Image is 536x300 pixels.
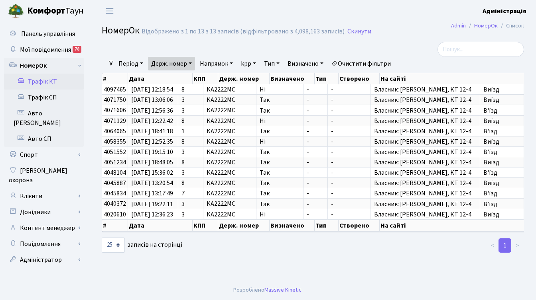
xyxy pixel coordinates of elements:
span: - [307,180,324,186]
span: 4071606 [104,106,126,115]
span: Виїзд [483,138,520,145]
div: 78 [73,46,81,53]
span: Так [260,169,300,176]
a: Контент менеджер [4,220,84,236]
span: 8 [181,138,200,145]
span: KA2222MC [207,127,235,136]
span: [DATE] 15:36:02 [131,169,175,176]
li: Список [498,21,524,30]
span: - [331,159,367,166]
span: [DATE] 19:15:10 [131,149,175,155]
span: В'їзд [483,149,520,155]
a: [PERSON_NAME] охорона [4,163,84,188]
a: Авто СП [4,131,84,147]
a: Держ. номер [148,57,195,70]
span: - [331,118,367,124]
span: Таун [27,4,84,18]
span: - [307,201,324,207]
span: KA2222MC [207,179,235,187]
span: 3 [181,169,200,176]
span: KA2222MC [207,85,235,94]
span: Виїзд [483,118,520,124]
span: 4045834 [104,189,126,198]
span: Так [260,149,300,155]
span: Мої повідомлення [20,45,71,54]
div: Відображено з 1 по 13 з 13 записів (відфільтровано з 4,098,163 записів). [142,28,346,35]
th: Держ. номер [218,220,269,232]
a: kpp [238,57,259,70]
span: KA2222MC [207,117,235,125]
span: KA2222MC [207,168,235,177]
span: 8 [181,86,200,93]
span: - [331,86,367,93]
span: Панель управління [21,29,75,38]
th: Створено [339,73,380,84]
span: Власник: [PERSON_NAME], КТ 12-4 [374,211,477,218]
a: Адміністратор [4,252,84,268]
b: Адміністрація [483,7,526,16]
span: [DATE] 12:36:23 [131,211,175,218]
span: Власник: [PERSON_NAME], КТ 12-4 [374,159,477,166]
span: 4058355 [104,137,126,146]
span: [DATE] 13:06:06 [131,97,175,103]
a: Спорт [4,147,84,163]
span: - [307,118,324,124]
span: [DATE] 18:41:18 [131,128,175,134]
span: KA2222MC [207,148,235,156]
nav: breadcrumb [439,18,536,34]
span: [DATE] 12:56:36 [131,107,175,114]
span: - [331,180,367,186]
span: [DATE] 19:22:11 [131,201,175,207]
span: 8 [181,180,200,186]
input: Пошук... [437,42,524,57]
span: - [307,190,324,197]
span: 1 [181,128,200,134]
span: - [307,86,324,93]
span: Так [260,107,300,114]
span: - [331,107,367,114]
a: Визначено [284,57,327,70]
span: 8 [181,159,200,166]
span: Власник: [PERSON_NAME], КТ 12-4 [374,107,477,114]
span: Власник: [PERSON_NAME], КТ 12-4 [374,149,477,155]
span: [DATE] 12:52:35 [131,138,175,145]
span: 4020610 [104,210,126,219]
span: Виїзд [483,211,520,218]
span: KA2222MC [207,210,235,219]
span: KA2222MC [207,158,235,167]
span: Так [260,159,300,166]
span: 4051552 [104,148,126,156]
span: 4045887 [104,179,126,187]
span: Так [260,180,300,186]
a: НомерОк [4,58,84,74]
a: Клієнти [4,188,84,204]
span: - [331,149,367,155]
span: KA2222MC [207,95,235,104]
span: В'їзд [483,169,520,176]
span: [DATE] 18:48:05 [131,159,175,166]
span: [DATE] 12:18:54 [131,86,175,93]
th: Тип [315,220,339,232]
th: Держ. номер [218,73,269,84]
a: Мої повідомлення78 [4,42,84,58]
span: Власник: [PERSON_NAME], КТ 12-4 [374,138,477,145]
span: 4097465 [104,85,126,94]
span: Власник: [PERSON_NAME], КТ 12-4 [374,169,477,176]
span: 8 [181,118,200,124]
a: Напрямок [197,57,236,70]
span: - [307,107,324,114]
th: Визначено [270,220,315,232]
span: Власник: [PERSON_NAME], КТ 12-4 [374,118,477,124]
span: Власник: [PERSON_NAME], КТ 12-4 [374,128,477,134]
span: Власник: [PERSON_NAME], КТ 12-4 [374,190,477,197]
a: Авто [PERSON_NAME] [4,105,84,131]
th: # [102,73,128,84]
th: Тип [315,73,339,84]
span: KA2222MC [207,200,235,208]
span: - [307,97,324,103]
th: Визначено [270,73,315,84]
span: Ні [260,118,300,124]
a: Панель управління [4,26,84,42]
span: - [307,159,324,166]
span: - [307,138,324,145]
